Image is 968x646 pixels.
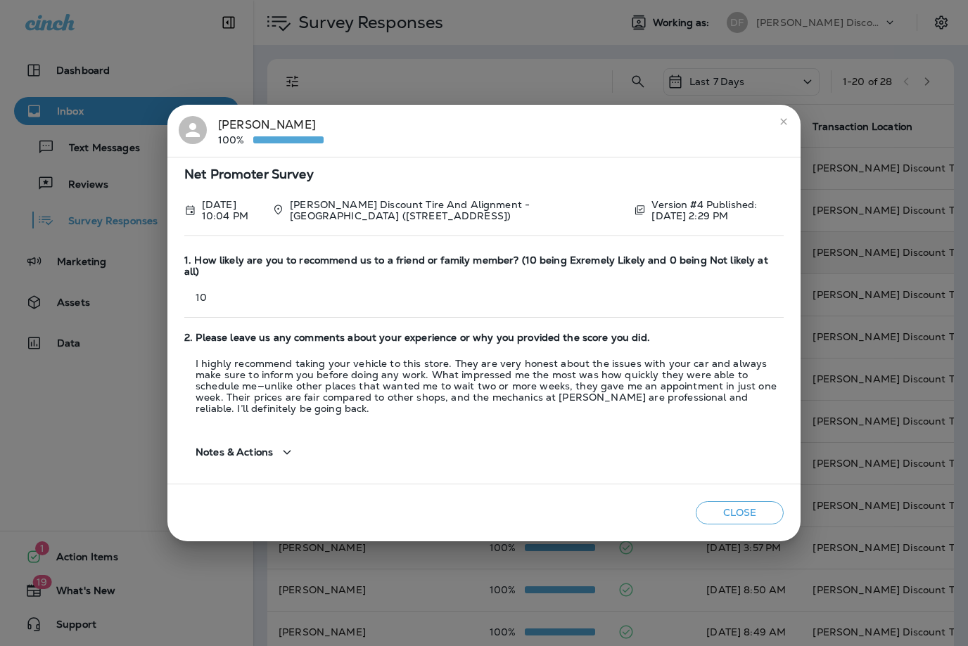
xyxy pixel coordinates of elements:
[202,199,261,221] p: Aug 21, 2025 10:04 PM
[184,254,784,278] span: 1. How likely are you to recommend us to a friend or family member? (10 being Exremely Likely and...
[184,432,307,472] button: Notes & Actions
[290,199,623,221] p: [PERSON_NAME] Discount Tire And Alignment - [GEOGRAPHIC_DATA] ([STREET_ADDRESS])
[184,169,784,181] span: Net Promoter Survey
[196,446,273,458] span: Notes & Actions
[696,501,784,524] button: Close
[651,199,784,221] p: Version #4 Published: [DATE] 2:29 PM
[772,110,795,133] button: close
[184,292,784,303] p: 10
[218,134,253,146] p: 100%
[184,332,784,344] span: 2. Please leave us any comments about your experience or why you provided the score you did.
[218,116,324,146] div: [PERSON_NAME]
[184,358,784,414] p: I highly recommend taking your vehicle to this store. They are very honest about the issues with ...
